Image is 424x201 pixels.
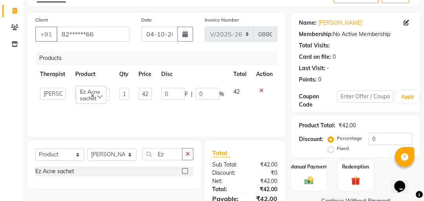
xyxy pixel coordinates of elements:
img: _gift.svg [348,175,363,186]
div: Membership: [299,30,333,38]
div: Ez Acne sachet [35,167,74,176]
label: Invoice Number [205,16,239,24]
div: ₹0 [245,169,283,177]
button: Apply [397,91,419,103]
div: Points: [299,76,317,84]
input: Search by Name/Mobile/Email/Code [56,27,129,42]
div: Total Visits: [299,42,330,50]
div: Discount: [206,169,245,177]
div: ₹42.00 [245,177,283,185]
a: [PERSON_NAME] [318,19,362,27]
iframe: chat widget [391,170,416,193]
span: | [191,90,193,98]
div: Product Total: [299,121,335,130]
div: 0 [333,53,336,61]
label: Client [35,16,48,24]
div: Sub Total: [206,161,245,169]
div: Last Visit: [299,64,325,72]
div: ₹42.00 [338,121,356,130]
th: Total [229,65,252,83]
div: Total: [206,185,245,194]
div: Net: [206,177,245,185]
div: Coupon Code [299,92,337,109]
div: Products [36,51,283,65]
th: Action [251,65,277,83]
label: Fixed [337,145,349,152]
label: Percentage [337,135,362,142]
label: Date [141,16,152,24]
span: Total [212,149,230,157]
input: Enter Offer / Coupon Code [337,91,393,103]
label: Redemption [342,163,369,170]
th: Product [71,65,115,83]
div: Name: [299,19,317,27]
th: Disc [156,65,229,83]
label: Manual Payment [290,163,328,170]
div: ₹42.00 [245,185,283,194]
span: Ez Acne sachet [80,88,100,101]
div: Discount: [299,135,323,143]
button: +91 [35,27,57,42]
div: 0 [318,76,321,84]
input: Search or Scan [142,148,182,160]
div: - [327,64,329,72]
div: No Active Membership [299,30,412,38]
span: % [219,90,224,98]
img: _cash.svg [302,175,316,185]
div: ₹42.00 [245,161,283,169]
span: 42 [233,88,240,95]
th: Qty [115,65,134,83]
th: Therapist [35,65,71,83]
div: Card on file: [299,53,331,61]
span: F [185,90,188,98]
th: Price [134,65,156,83]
